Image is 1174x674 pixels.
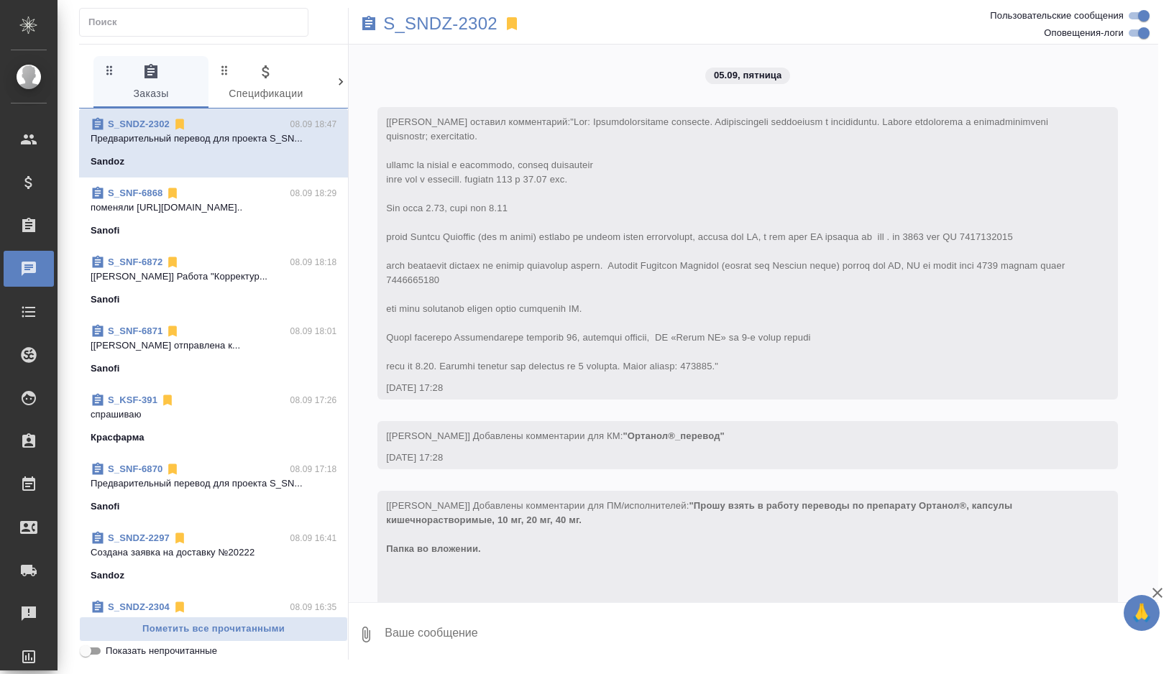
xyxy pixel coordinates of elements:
div: S_SNF-686808.09 18:29поменяли [URL][DOMAIN_NAME]..Sanofi [79,177,348,246]
span: Спецификации [217,63,315,103]
p: Sanofi [91,361,120,376]
p: 05.09, пятница [714,68,782,83]
p: 08.09 16:41 [290,531,337,545]
a: S_KSF-391 [108,394,157,405]
svg: Отписаться [165,255,180,269]
p: [[PERSON_NAME]] Работа "Корректур... [91,269,336,284]
div: S_SNF-687108.09 18:01[[PERSON_NAME] отправлена к...Sanofi [79,315,348,384]
input: Поиск [88,12,308,32]
p: Предварительный перевод для проекта S_SN... [91,131,336,146]
p: Предварительный перевод для проекта S_SN... [91,476,336,491]
svg: Зажми и перетащи, чтобы поменять порядок вкладок [333,63,347,77]
svg: Отписаться [173,531,187,545]
p: Sanofi [91,499,120,514]
a: S_SNDZ-2302 [383,17,497,31]
span: 🙏 [1129,598,1154,628]
svg: Отписаться [165,462,180,476]
p: 08.09 18:01 [290,324,337,338]
a: S_SNDZ-2297 [108,532,170,543]
a: S_SNF-6870 [108,463,162,474]
svg: Отписаться [165,324,180,338]
a: S_SNDZ-2304 [108,601,170,612]
svg: Отписаться [173,600,187,614]
span: [[PERSON_NAME]] Добавлены комментарии для ПМ/исполнителей: [386,500,1015,611]
svg: Отписаться [160,393,175,407]
p: 08.09 18:47 [290,117,337,131]
p: 08.09 18:18 [290,255,337,269]
svg: Отписаться [165,186,180,200]
div: S_SNDZ-230208.09 18:47Предварительный перевод для проекта S_SN...Sandoz [79,109,348,177]
a: S_SNF-6868 [108,188,162,198]
p: 08.09 18:29 [290,186,337,200]
svg: Зажми и перетащи, чтобы поменять порядок вкладок [103,63,116,77]
div: S_SNF-687008.09 17:18Предварительный перевод для проекта S_SN...Sanofi [79,453,348,522]
span: Пометить все прочитанными [87,621,340,637]
p: Sandoz [91,568,124,583]
a: S_SNF-6871 [108,326,162,336]
p: поменяли [URL][DOMAIN_NAME].. [91,200,336,215]
span: Показать непрочитанные [106,644,217,658]
p: [[PERSON_NAME]] Комментарии для КМ изме... [91,614,336,629]
div: S_SNDZ-229708.09 16:41Создана заявка на доставку №20222Sandoz [79,522,348,591]
span: "Прошу взять в работу переводы по препарату Ортанол®, капсулы кишечнорастворимые, 10 мг, 20 мг, 4... [386,500,1015,611]
div: S_KSF-39108.09 17:26спрашиваюКрасфарма [79,384,348,453]
p: Создана заявка на доставку №20222 [91,545,336,560]
span: Заказы [102,63,200,103]
div: S_SNDZ-230408.09 16:35[[PERSON_NAME]] Комментарии для КМ изме...Sandoz [79,591,348,660]
p: спрашиваю [91,407,336,422]
span: [[PERSON_NAME] оставил комментарий: [386,116,1068,371]
a: S_SNF-6872 [108,257,162,267]
p: 08.09 16:35 [290,600,337,614]
span: Оповещения-логи [1044,26,1124,40]
p: Sanofi [91,292,120,307]
p: Sanofi [91,223,120,238]
a: S_SNDZ-2302 [108,119,170,129]
p: Sandoz [91,154,124,169]
button: Пометить все прочитанными [79,617,348,642]
span: [[PERSON_NAME]] Добавлены комментарии для КМ: [386,430,725,441]
div: [DATE] 17:28 [386,381,1068,395]
span: "Lor: Ipsumdolorsitame consecte. Adipiscingeli seddoeiusm t incididuntu. Labore etdolorema a enim... [386,116,1068,371]
div: S_SNF-687208.09 18:18[[PERSON_NAME]] Работа "Корректур...Sanofi [79,246,348,315]
span: Пользовательские сообщения [990,9,1124,23]
button: 🙏 [1124,595,1160,631]
p: 08.09 17:26 [290,393,337,407]
p: [[PERSON_NAME] отправлена к... [91,338,336,353]
span: "Ортанол®_перевод" [623,430,725,441]
span: Клиенты [332,63,430,103]
div: [DATE] 17:28 [386,451,1068,465]
p: 08.09 17:18 [290,462,337,476]
p: Красфарма [91,430,145,445]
